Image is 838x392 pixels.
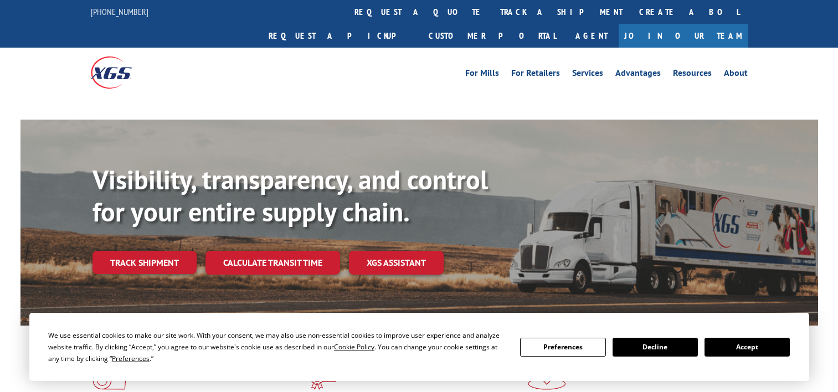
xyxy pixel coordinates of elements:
[564,24,619,48] a: Agent
[705,338,790,357] button: Accept
[673,69,712,81] a: Resources
[572,69,603,81] a: Services
[205,251,340,275] a: Calculate transit time
[465,69,499,81] a: For Mills
[420,24,564,48] a: Customer Portal
[520,338,605,357] button: Preferences
[260,24,420,48] a: Request a pickup
[613,338,698,357] button: Decline
[349,251,444,275] a: XGS ASSISTANT
[112,354,150,363] span: Preferences
[92,251,197,274] a: Track shipment
[724,69,748,81] a: About
[334,342,374,352] span: Cookie Policy
[29,313,809,381] div: Cookie Consent Prompt
[619,24,748,48] a: Join Our Team
[91,6,148,17] a: [PHONE_NUMBER]
[48,329,507,364] div: We use essential cookies to make our site work. With your consent, we may also use non-essential ...
[615,69,661,81] a: Advantages
[511,69,560,81] a: For Retailers
[92,162,488,229] b: Visibility, transparency, and control for your entire supply chain.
